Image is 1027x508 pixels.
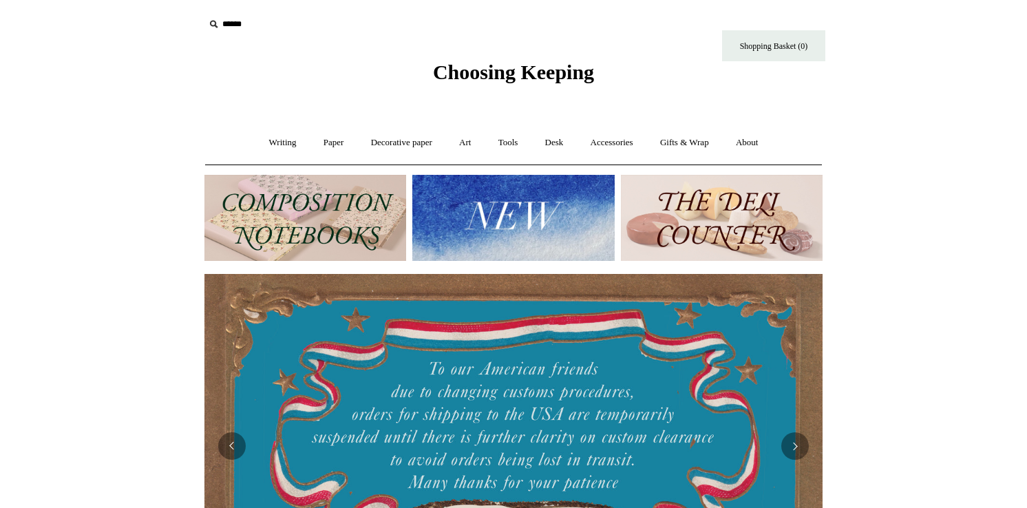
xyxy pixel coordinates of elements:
img: 202302 Composition ledgers.jpg__PID:69722ee6-fa44-49dd-a067-31375e5d54ec [204,175,406,261]
a: Choosing Keeping [433,72,594,81]
a: Paper [311,125,357,161]
a: Tools [486,125,531,161]
img: The Deli Counter [621,175,823,261]
a: Decorative paper [359,125,445,161]
img: New.jpg__PID:f73bdf93-380a-4a35-bcfe-7823039498e1 [412,175,614,261]
a: Accessories [578,125,646,161]
a: Gifts & Wrap [648,125,721,161]
a: Shopping Basket (0) [722,30,825,61]
a: Art [447,125,483,161]
a: Writing [257,125,309,161]
button: Next [781,432,809,460]
a: About [723,125,771,161]
button: Previous [218,432,246,460]
a: Desk [533,125,576,161]
span: Choosing Keeping [433,61,594,83]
